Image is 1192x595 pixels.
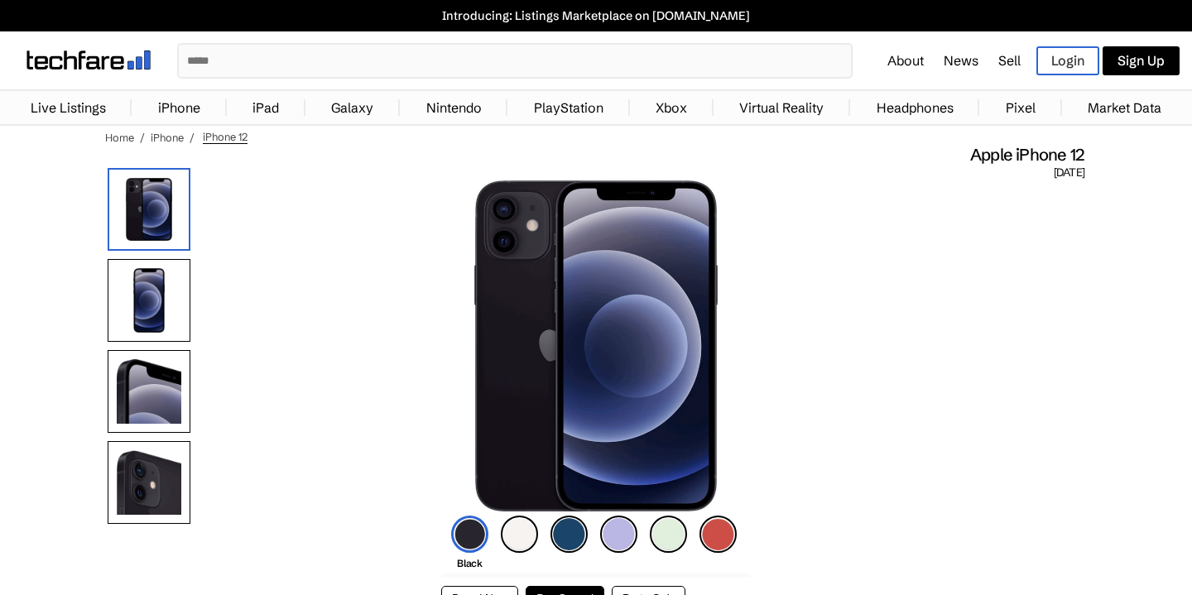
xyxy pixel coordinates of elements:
[140,131,145,144] span: /
[600,516,637,553] img: purple-icon
[26,50,151,70] img: techfare logo
[105,131,134,144] a: Home
[190,131,195,144] span: /
[108,168,190,251] img: iPhone 12
[108,441,190,524] img: Camera
[501,516,538,553] img: white-icon
[647,91,695,124] a: Xbox
[998,52,1021,69] a: Sell
[731,91,832,124] a: Virtual Reality
[244,91,287,124] a: iPad
[108,350,190,433] img: Side
[650,516,687,553] img: green-icon
[868,91,962,124] a: Headphones
[1036,46,1099,75] a: Login
[1103,46,1180,75] a: Sign Up
[699,516,737,553] img: product-red-icon
[1054,166,1084,180] span: [DATE]
[151,131,184,144] a: iPhone
[203,130,248,144] span: iPhone 12
[8,8,1184,23] a: Introducing: Listings Marketplace on [DOMAIN_NAME]
[474,180,718,511] img: iPhone 12
[22,91,114,124] a: Live Listings
[944,52,978,69] a: News
[1079,91,1170,124] a: Market Data
[526,91,612,124] a: PlayStation
[418,91,490,124] a: Nintendo
[997,91,1044,124] a: Pixel
[108,259,190,342] img: Front
[451,516,488,553] img: black-icon
[457,557,482,569] span: Black
[150,91,209,124] a: iPhone
[970,144,1084,166] span: Apple iPhone 12
[550,516,588,553] img: blue-icon
[323,91,382,124] a: Galaxy
[887,52,924,69] a: About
